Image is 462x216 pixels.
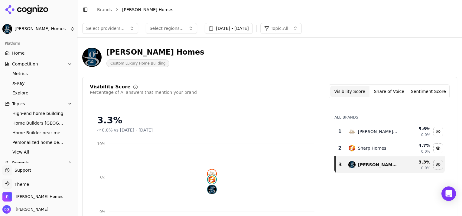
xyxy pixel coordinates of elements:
[15,26,67,32] span: [PERSON_NAME] Homes
[402,142,430,148] div: 4.7 %
[12,110,65,116] span: High-end home building
[12,120,65,126] span: Home Builders [GEOGRAPHIC_DATA] [US_STATE]
[97,142,105,146] tspan: 10%
[12,160,30,166] span: Prompts
[2,158,75,168] button: Prompts
[2,48,75,58] a: Home
[10,69,67,78] a: Metrics
[10,119,67,127] a: Home Builders [GEOGRAPHIC_DATA] [US_STATE]
[433,127,443,136] button: Hide nies homes data
[358,145,386,151] div: Sharp Homes
[10,89,67,97] a: Explore
[86,25,125,31] span: Select providers...
[10,109,67,118] a: High-end home building
[2,205,48,214] button: Open user button
[12,167,31,173] span: Support
[348,161,356,168] img: paul gray homes
[208,185,216,194] img: paul gray homes
[90,89,197,95] div: Percentage of AI answers that mention your brand
[358,129,398,135] div: [PERSON_NAME] Homes
[334,115,445,120] div: All Brands
[122,7,173,13] span: [PERSON_NAME] Homes
[348,145,356,152] img: sharp homes
[348,128,356,135] img: nies homes
[12,50,24,56] span: Home
[82,48,102,67] img: Paul Gray Homes
[208,175,216,184] img: sharp homes
[208,170,216,178] img: nies homes
[337,128,342,135] div: 1
[2,24,12,34] img: Paul Gray Homes
[330,86,369,97] button: Visibility Score
[402,126,430,132] div: 5.6 %
[441,186,456,201] div: Open Intercom Messenger
[106,59,169,67] span: Custom Luxury Home Building
[2,205,11,214] img: Denise Gray
[421,166,431,170] span: 0.0%
[12,149,65,155] span: View All
[150,25,184,31] span: Select regions...
[99,176,105,180] tspan: 5%
[99,210,105,214] tspan: 0%
[421,132,431,137] span: 0.0%
[97,7,445,13] nav: breadcrumb
[409,86,448,97] button: Sentiment Score
[335,157,445,173] tr: 3paul gray homes[PERSON_NAME] Homes3.3%0.0%Hide paul gray homes data
[12,130,65,136] span: Home Builder near me
[10,138,67,147] a: Personalized home design
[12,71,65,77] span: Metrics
[10,79,67,87] a: X-Ray
[369,86,409,97] button: Share of Voice
[13,207,48,212] span: [PERSON_NAME]
[10,148,67,156] a: View All
[12,90,65,96] span: Explore
[12,182,29,187] span: Theme
[12,61,38,67] span: Competition
[106,47,204,57] div: [PERSON_NAME] Homes
[2,59,75,69] button: Competition
[2,39,75,48] div: Platform
[205,23,253,34] button: [DATE] - [DATE]
[10,129,67,137] a: Home Builder near me
[335,123,445,140] tr: 1nies homes[PERSON_NAME] Homes5.6%0.0%Hide nies homes data
[2,99,75,109] button: Topics
[337,145,342,152] div: 2
[338,161,342,168] div: 3
[2,192,12,202] img: Paul Gray Homes
[433,143,443,153] button: Hide sharp homes data
[12,101,25,107] span: Topics
[12,139,65,145] span: Personalized home design
[402,159,430,165] div: 3.3 %
[97,115,322,126] div: 3.3%
[2,192,63,202] button: Open organization switcher
[114,127,153,133] span: vs [DATE] - [DATE]
[335,140,445,157] tr: 2sharp homesSharp Homes4.7%0.0%Hide sharp homes data
[271,25,288,31] span: Topic: All
[97,7,112,12] a: Brands
[90,84,131,89] div: Visibility Score
[334,123,445,173] div: Data table
[358,162,398,168] div: [PERSON_NAME] Homes
[433,160,443,170] button: Hide paul gray homes data
[12,80,65,86] span: X-Ray
[16,194,63,199] span: Paul Gray Homes
[421,149,431,154] span: 0.0%
[102,127,113,133] span: 0.0%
